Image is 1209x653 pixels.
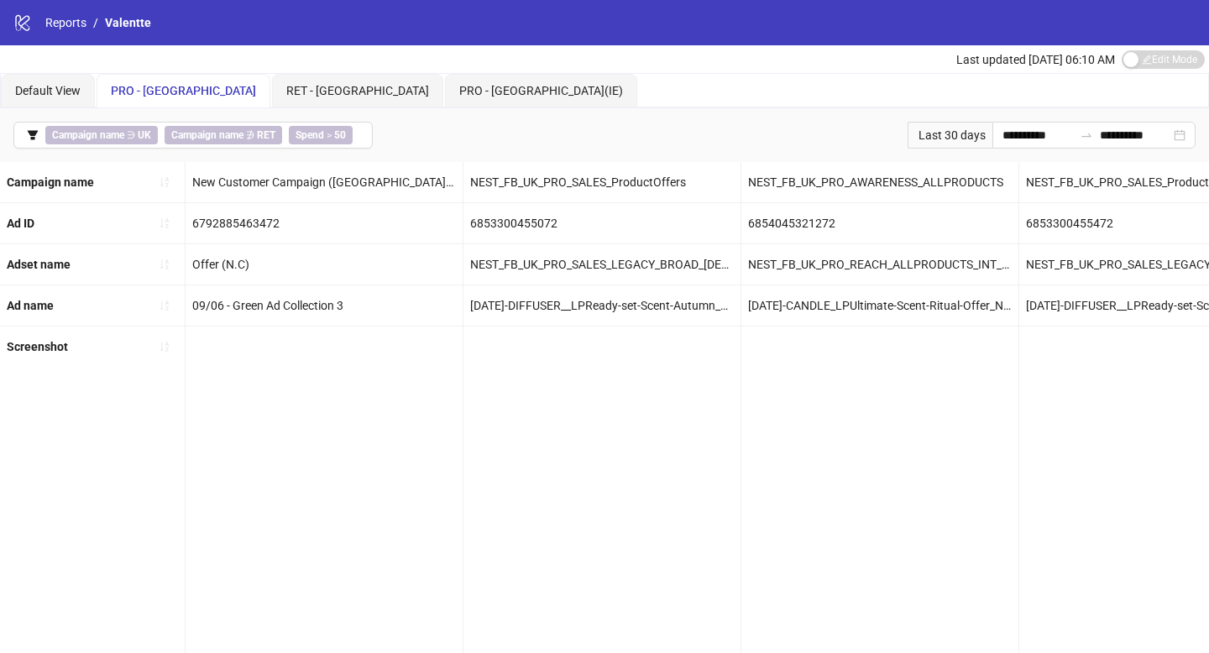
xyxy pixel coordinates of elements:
div: NEST_FB_UK_PRO_REACH_ALLPRODUCTS_INT_NewCust_A+_F_18+_10092025 [741,244,1018,285]
li: / [93,13,98,32]
a: Reports [42,13,90,32]
span: sort-ascending [159,259,170,270]
b: 50 [334,129,346,141]
div: 6792885463472 [186,203,463,243]
span: sort-ascending [159,341,170,353]
b: Ad ID [7,217,34,230]
div: NEST_FB_UK_PRO_SALES_LEGACY_BROAD_[DEMOGRAPHIC_DATA]_A+_F_45+_28082025 [463,244,741,285]
b: Ad name [7,299,54,312]
div: New Customer Campaign ([GEOGRAPHIC_DATA]) (N.C) [186,162,463,202]
div: 6853300455072 [463,203,741,243]
span: RET - [GEOGRAPHIC_DATA] [286,84,429,97]
span: to [1080,128,1093,142]
span: swap-right [1080,128,1093,142]
span: sort-ascending [159,217,170,229]
span: ∋ [45,126,158,144]
span: Valentte [105,16,151,29]
span: filter [27,129,39,141]
div: [DATE]-CANDLE_LPUltimate-Scent-Ritual-Offer_Nest-Studio-Creative-UGC-Eungee-Unboxing_Human&Produc... [741,285,1018,326]
div: [DATE]-DIFFUSER__LPReady-set-Scent-Autumn_AutumnPackOffer-Offer1-img2_Product-Only_Offer_Price-39... [463,285,741,326]
span: sort-ascending [159,176,170,188]
b: Campaign name [52,129,124,141]
span: Last updated [DATE] 06:10 AM [956,53,1115,66]
b: Campaign name [7,175,94,189]
span: ∌ [165,126,282,144]
b: Adset name [7,258,71,271]
div: 6854045321272 [741,203,1018,243]
div: 09/06 - Green Ad Collection 3 [186,285,463,326]
b: Screenshot [7,340,68,353]
button: Campaign name ∋ UKCampaign name ∌ RETSpend > 50 [13,122,373,149]
b: Spend [296,129,324,141]
span: Default View [15,84,81,97]
b: Campaign name [171,129,243,141]
div: Offer (N.C) [186,244,463,285]
b: UK [138,129,151,141]
span: PRO - [GEOGRAPHIC_DATA] [111,84,256,97]
div: NEST_FB_UK_PRO_SALES_ProductOffers [463,162,741,202]
div: Last 30 days [908,122,992,149]
span: > [289,126,353,144]
b: RET [257,129,275,141]
span: sort-ascending [159,300,170,311]
span: PRO - [GEOGRAPHIC_DATA](IE) [459,84,623,97]
div: NEST_FB_UK_PRO_AWARENESS_ALLPRODUCTS [741,162,1018,202]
